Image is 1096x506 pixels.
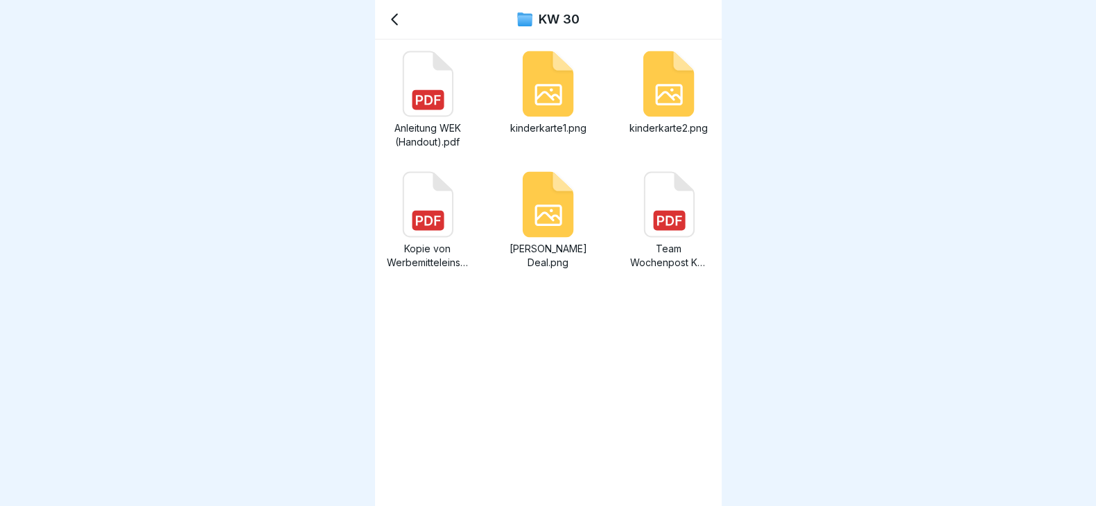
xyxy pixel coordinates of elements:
[627,242,711,270] p: Team Wochenpost KW 30.pdf
[507,242,590,270] p: [PERSON_NAME] Deal.png
[386,51,469,149] a: Anleitung WEK (Handout).pdf
[386,242,469,270] p: Kopie von Werbemitteleinsatz - Anleitung Juli 2025_5 (1).pdf
[507,121,590,135] p: kinderkarte1.png
[507,171,590,270] a: [PERSON_NAME] Deal.png
[627,121,711,135] p: kinderkarte2.png
[386,171,469,270] a: Kopie von Werbemitteleinsatz - Anleitung Juli 2025_5 (1).pdf
[627,171,711,270] a: Team Wochenpost KW 30.pdf
[386,121,469,149] p: Anleitung WEK (Handout).pdf
[507,51,590,149] a: kinderkarte1.png
[539,12,580,27] p: KW 30
[627,51,711,149] a: kinderkarte2.png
